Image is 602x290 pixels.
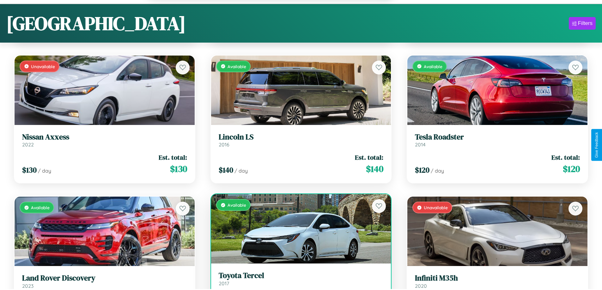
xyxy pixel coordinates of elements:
[424,64,442,69] span: Available
[415,165,429,175] span: $ 120
[22,283,33,289] span: 2023
[31,64,55,69] span: Unavailable
[415,141,426,148] span: 2014
[431,168,444,174] span: / day
[594,132,599,158] div: Give Feedback
[415,274,580,283] h3: Infiniti M35h
[22,274,187,289] a: Land Rover Discovery2023
[219,280,229,287] span: 2017
[219,133,384,148] a: Lincoln LS2016
[551,153,580,162] span: Est. total:
[170,163,187,175] span: $ 130
[31,205,50,210] span: Available
[415,274,580,289] a: Infiniti M35h2020
[234,168,248,174] span: / day
[219,141,229,148] span: 2016
[424,205,448,210] span: Unavailable
[228,64,246,69] span: Available
[569,17,596,30] button: Filters
[22,274,187,283] h3: Land Rover Discovery
[22,133,187,148] a: Nissan Axxess2022
[563,163,580,175] span: $ 120
[415,133,580,148] a: Tesla Roadster2014
[415,283,427,289] span: 2020
[219,133,384,142] h3: Lincoln LS
[38,168,51,174] span: / day
[6,10,186,36] h1: [GEOGRAPHIC_DATA]
[415,133,580,142] h3: Tesla Roadster
[355,153,383,162] span: Est. total:
[578,20,593,27] div: Filters
[22,165,37,175] span: $ 130
[219,271,384,280] h3: Toyota Tercel
[22,133,187,142] h3: Nissan Axxess
[366,163,383,175] span: $ 140
[22,141,34,148] span: 2022
[219,271,384,287] a: Toyota Tercel2017
[159,153,187,162] span: Est. total:
[228,202,246,208] span: Available
[219,165,233,175] span: $ 140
